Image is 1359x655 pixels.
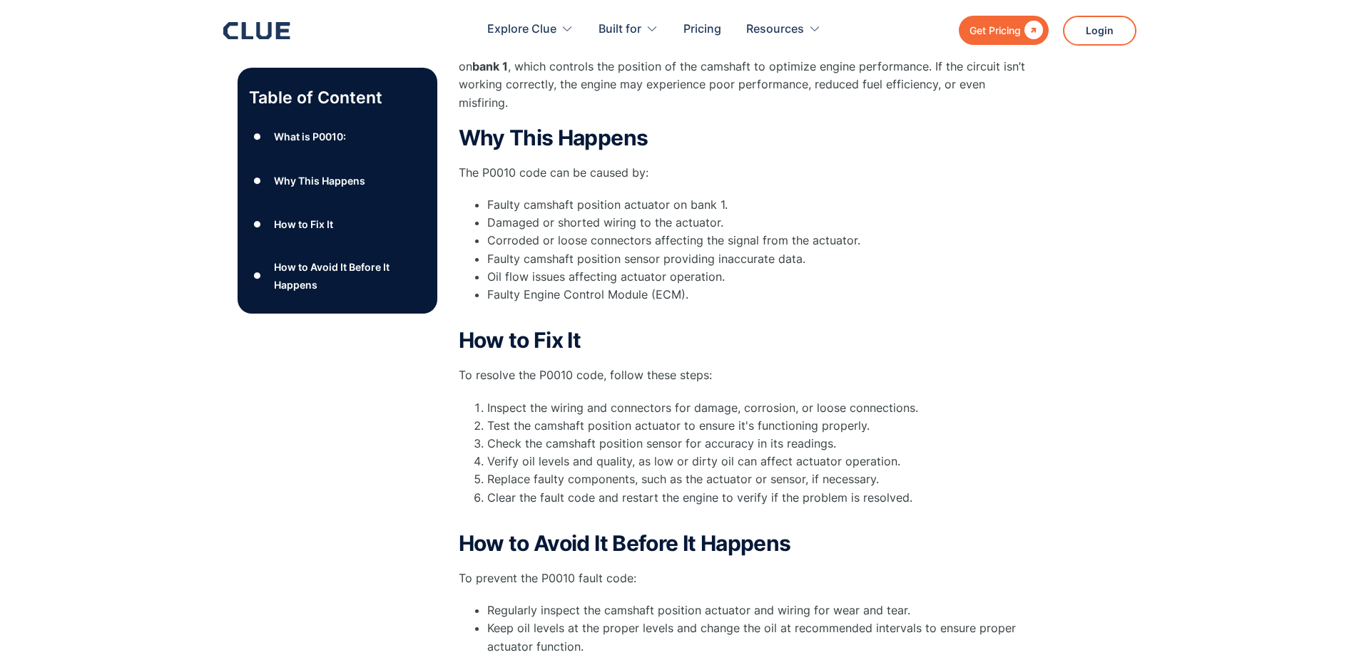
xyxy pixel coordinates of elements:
li: Damaged or shorted wiring to the actuator. [487,214,1029,232]
div: Get Pricing [969,21,1021,39]
p: The P0010 code can be caused by: [459,164,1029,182]
li: Inspect the wiring and connectors for damage, corrosion, or loose connections. [487,399,1029,417]
a: Get Pricing [959,16,1049,45]
div: How to Fix It [274,216,333,234]
a: ●How to Fix It [249,214,426,235]
div: What is P0010: [274,128,346,145]
div: ● [249,126,266,148]
div:  [1021,21,1043,39]
li: Verify oil levels and quality, as low or dirty oil can affect actuator operation. [487,453,1029,470]
div: How to Avoid It Before It Happens [274,258,425,294]
div: Built for [599,7,641,52]
strong: Why This Happens [459,125,648,150]
li: Clear the fault code and restart the engine to verify if the problem is resolved. [487,489,1029,525]
strong: How to Fix It [459,327,581,353]
p: To prevent the P0010 fault code: [459,569,1029,587]
a: ●Why This Happens [249,170,426,192]
li: Replace faulty components, such as the actuator or sensor, if necessary. [487,470,1029,488]
li: Faulty camshaft position actuator on bank 1. [487,196,1029,214]
a: Pricing [683,7,721,52]
strong: How to Avoid It Before It Happens [459,530,791,556]
div: ● [249,265,266,287]
div: Explore Clue [487,7,574,52]
div: ● [249,214,266,235]
li: Check the camshaft position sensor for accuracy in its readings. [487,435,1029,453]
p: Table of Content [249,86,426,109]
li: Regularly inspect the camshaft position actuator and wiring for wear and tear. [487,602,1029,619]
li: Faulty camshaft position sensor providing inaccurate data. [487,250,1029,268]
a: Login [1063,16,1136,46]
a: ●What is P0010: [249,126,426,148]
li: Faulty Engine Control Module (ECM). [487,286,1029,321]
div: Why This Happens [274,172,365,190]
li: Corroded or loose connectors affecting the signal from the actuator. [487,232,1029,249]
div: Resources [746,7,804,52]
div: Explore Clue [487,7,556,52]
div: ● [249,170,266,192]
strong: bank 1 [472,59,508,73]
a: ●How to Avoid It Before It Happens [249,258,426,294]
div: Built for [599,7,658,52]
li: Oil flow issues affecting actuator operation. [487,268,1029,286]
div: Resources [746,7,821,52]
p: is a ( ) that indicates an issue with the . This code means there’s a problem with the camshaft p... [459,22,1029,112]
p: To resolve the P0010 code, follow these steps: [459,366,1029,384]
li: Test the camshaft position actuator to ensure it's functioning properly. [487,417,1029,435]
li: Keep oil levels at the proper levels and change the oil at recommended intervals to ensure proper... [487,619,1029,655]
